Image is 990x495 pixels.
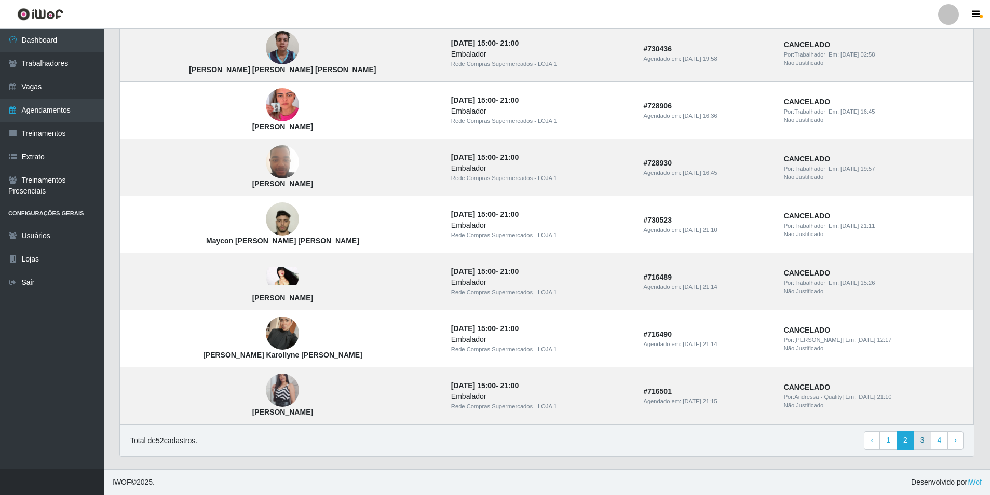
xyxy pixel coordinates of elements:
[451,210,496,218] time: [DATE] 15:00
[500,153,519,161] time: 21:00
[266,190,299,249] img: Maycon luis farias de lima
[864,431,964,450] nav: pagination
[784,51,825,58] span: Por: Trabalhador
[784,383,830,391] strong: CANCELADO
[784,287,967,296] div: Não Justificado
[784,98,830,106] strong: CANCELADO
[451,267,496,276] time: [DATE] 15:00
[784,394,843,400] span: Por: Andressa - Quality
[840,166,875,172] time: [DATE] 19:57
[451,96,519,104] strong: -
[451,49,631,60] div: Embalador
[954,436,957,444] span: ›
[500,96,519,104] time: 21:00
[784,269,830,277] strong: CANCELADO
[683,170,717,176] time: [DATE] 16:45
[500,210,519,218] time: 21:00
[947,431,964,450] a: Next
[451,402,631,411] div: Rede Compras Supermercados - LOJA 1
[451,277,631,288] div: Embalador
[451,345,631,354] div: Rede Compras Supermercados - LOJA 1
[451,381,519,390] strong: -
[451,106,631,117] div: Embalador
[643,226,771,235] div: Agendado em:
[967,478,982,486] a: iWof
[451,324,496,333] time: [DATE] 15:00
[451,210,519,218] strong: -
[784,393,967,402] div: | Em:
[451,96,496,104] time: [DATE] 15:00
[683,284,717,290] time: [DATE] 21:14
[784,107,967,116] div: | Em:
[879,431,897,450] a: 1
[451,324,519,333] strong: -
[784,337,843,343] span: Por: [PERSON_NAME]
[683,341,717,347] time: [DATE] 21:14
[451,288,631,297] div: Rede Compras Supermercados - LOJA 1
[784,326,830,334] strong: CANCELADO
[451,117,631,126] div: Rede Compras Supermercados - LOJA 1
[864,431,880,450] a: Previous
[643,112,771,120] div: Agendado em:
[266,361,299,420] img: Carolayne Barbosa da Silva
[500,381,519,390] time: 21:00
[643,283,771,292] div: Agendado em:
[252,294,313,302] strong: [PERSON_NAME]
[643,397,771,406] div: Agendado em:
[451,391,631,402] div: Embalador
[643,387,672,395] strong: # 716501
[451,334,631,345] div: Embalador
[112,478,131,486] span: IWOF
[500,324,519,333] time: 21:00
[643,216,672,224] strong: # 730523
[683,113,717,119] time: [DATE] 16:36
[266,76,299,135] img: Marluce ferreira de Souza
[784,108,825,115] span: Por: Trabalhador
[252,180,313,188] strong: [PERSON_NAME]
[784,280,825,286] span: Por: Trabalhador
[451,174,631,183] div: Rede Compras Supermercados - LOJA 1
[643,54,771,63] div: Agendado em:
[683,56,717,62] time: [DATE] 19:58
[643,159,672,167] strong: # 728930
[857,337,891,343] time: [DATE] 12:17
[840,108,875,115] time: [DATE] 16:45
[784,230,967,239] div: Não Justificado
[784,164,967,173] div: | Em:
[451,220,631,231] div: Embalador
[784,336,967,345] div: | Em:
[206,237,359,245] strong: Maycon [PERSON_NAME] [PERSON_NAME]
[500,267,519,276] time: 21:00
[203,351,362,359] strong: [PERSON_NAME] Karollyne [PERSON_NAME]
[871,436,873,444] span: ‹
[643,45,672,53] strong: # 730436
[451,39,519,47] strong: -
[784,155,830,163] strong: CANCELADO
[784,40,830,49] strong: CANCELADO
[130,435,197,446] p: Total de 52 cadastros.
[643,273,672,281] strong: # 716489
[252,122,313,131] strong: [PERSON_NAME]
[911,477,982,488] span: Desenvolvido por
[266,26,299,70] img: Maria Amanda Alves da Silva
[252,408,313,416] strong: [PERSON_NAME]
[643,340,771,349] div: Agendado em:
[931,431,948,450] a: 4
[500,39,519,47] time: 21:00
[451,60,631,68] div: Rede Compras Supermercados - LOJA 1
[451,231,631,240] div: Rede Compras Supermercados - LOJA 1
[784,223,825,229] span: Por: Trabalhador
[784,116,967,125] div: Não Justificado
[784,279,967,287] div: | Em:
[784,59,967,67] div: Não Justificado
[784,344,967,353] div: Não Justificado
[683,227,717,233] time: [DATE] 21:10
[914,431,931,450] a: 3
[897,431,914,450] a: 2
[784,173,967,182] div: Não Justificado
[840,280,875,286] time: [DATE] 15:26
[784,166,825,172] span: Por: Trabalhador
[266,267,299,285] img: Roberta Jenifer Da Silva
[451,163,631,174] div: Embalador
[857,394,891,400] time: [DATE] 21:10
